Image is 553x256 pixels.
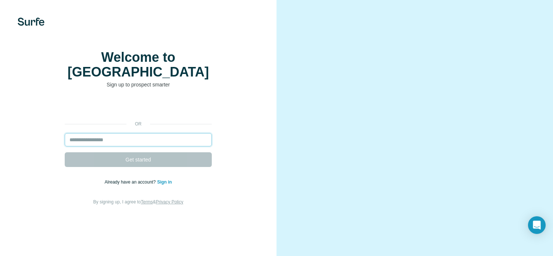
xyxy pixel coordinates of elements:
a: Privacy Policy [156,199,183,205]
p: Sign up to prospect smarter [65,81,212,88]
img: Surfe's logo [18,18,44,26]
p: or [126,121,150,127]
span: By signing up, I agree to & [93,199,183,205]
a: Sign in [157,179,172,185]
iframe: Sign in with Google Button [61,99,215,115]
h1: Welcome to [GEOGRAPHIC_DATA] [65,50,212,79]
div: Open Intercom Messenger [528,216,546,234]
a: Terms [141,199,153,205]
span: Already have an account? [105,179,157,185]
